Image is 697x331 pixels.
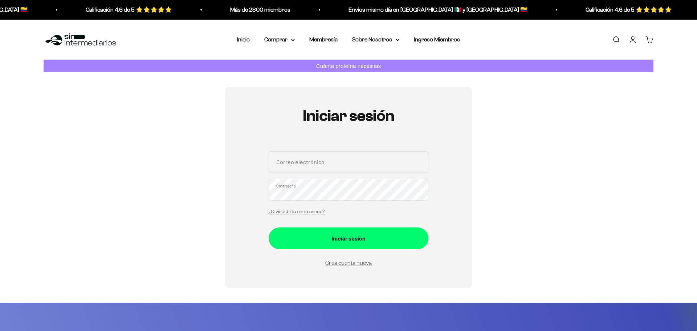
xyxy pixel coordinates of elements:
p: Más de 2800 miembros [230,5,290,15]
summary: Comprar [264,35,295,44]
a: Inicio [237,36,250,43]
a: ¿Olvidaste la contraseña? [269,209,325,214]
p: Envios mismo día en [GEOGRAPHIC_DATA] 🇲🇽 y [GEOGRAPHIC_DATA] 🇨🇴 [348,5,527,15]
a: Membresía [309,36,338,43]
div: Iniciar sesión [283,234,414,243]
button: Iniciar sesión [269,227,428,249]
a: Ingreso Miembros [414,36,460,43]
p: Calificación 4.6 de 5 ⭐️⭐️⭐️⭐️⭐️ [86,5,172,15]
a: Cuánta proteína necesitas [44,60,653,72]
p: Calificación 4.6 de 5 ⭐️⭐️⭐️⭐️⭐️ [586,5,672,15]
h1: Iniciar sesión [269,107,428,125]
summary: Sobre Nosotros [352,35,399,44]
a: Crea cuenta nueva [325,260,372,266]
p: Cuánta proteína necesitas [314,61,383,70]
